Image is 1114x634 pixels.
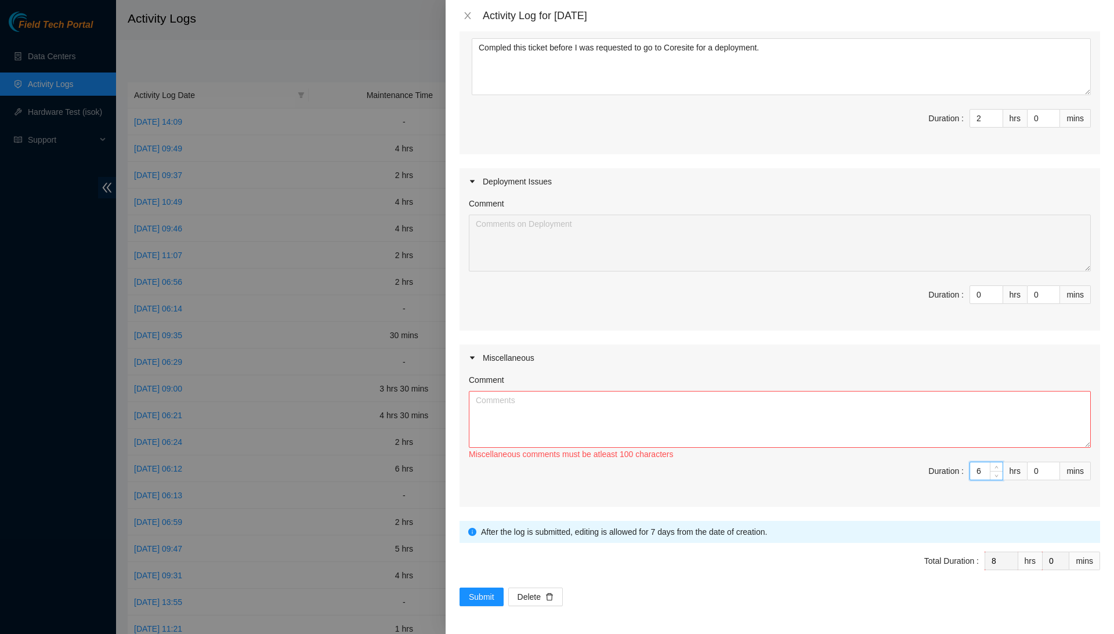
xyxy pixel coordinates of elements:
[481,526,1091,538] div: After the log is submitted, editing is allowed for 7 days from the date of creation.
[993,111,1000,118] span: up
[990,110,1003,118] span: Increase Value
[469,178,476,185] span: caret-right
[1050,288,1057,295] span: up
[469,197,504,210] label: Comment
[924,555,979,567] div: Total Duration :
[1003,285,1028,304] div: hrs
[1060,462,1091,480] div: mins
[990,286,1003,295] span: Increase Value
[1047,295,1059,303] span: Decrease Value
[1003,462,1028,480] div: hrs
[990,471,1003,480] span: Decrease Value
[1050,472,1057,479] span: down
[518,590,541,603] span: Delete
[468,528,476,536] span: info-circle
[928,112,964,125] div: Duration :
[460,345,1100,371] div: Miscellaneous
[469,374,504,386] label: Comment
[993,288,1000,295] span: up
[460,168,1100,195] div: Deployment Issues
[469,215,1091,271] textarea: Comment
[463,11,472,20] span: close
[472,38,1091,95] textarea: Comment
[1050,119,1057,126] span: down
[1047,118,1059,127] span: Decrease Value
[993,119,1000,126] span: down
[1047,286,1059,295] span: Increase Value
[1069,552,1100,570] div: mins
[1018,552,1043,570] div: hrs
[460,588,504,606] button: Submit
[993,296,1000,303] span: down
[1047,462,1059,471] span: Increase Value
[460,10,476,21] button: Close
[545,593,554,602] span: delete
[1060,109,1091,128] div: mins
[469,354,476,361] span: caret-right
[1050,111,1057,118] span: up
[990,118,1003,127] span: Decrease Value
[993,464,1000,471] span: up
[469,590,494,603] span: Submit
[508,588,563,606] button: Deletedelete
[990,462,1003,471] span: Increase Value
[1050,464,1057,471] span: up
[928,465,964,477] div: Duration :
[1050,296,1057,303] span: down
[1047,110,1059,118] span: Increase Value
[990,295,1003,303] span: Decrease Value
[993,472,1000,479] span: down
[928,288,964,301] div: Duration :
[1003,109,1028,128] div: hrs
[469,391,1091,448] textarea: Comment
[1060,285,1091,304] div: mins
[469,448,1091,461] div: Miscellaneous comments must be atleast 100 characters
[1047,471,1059,480] span: Decrease Value
[483,9,1100,22] div: Activity Log for [DATE]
